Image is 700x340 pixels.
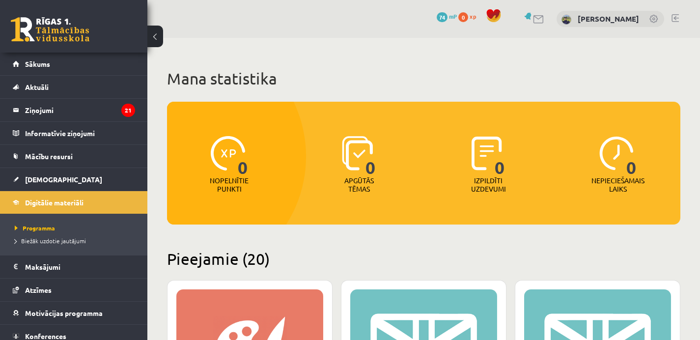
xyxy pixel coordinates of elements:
[167,69,680,88] h1: Mana statistika
[167,249,680,268] h2: Pieejamie (20)
[25,83,49,91] span: Aktuāli
[365,136,376,176] span: 0
[469,176,507,193] p: Izpildīti uzdevumi
[13,53,135,75] a: Sākums
[25,255,135,278] legend: Maksājumi
[11,17,89,42] a: Rīgas 1. Tālmācības vidusskola
[13,76,135,98] a: Aktuāli
[13,255,135,278] a: Maksājumi
[25,309,103,317] span: Motivācijas programma
[599,136,634,170] img: icon-clock-7be60019b62300814b6bd22b8e044499b485619524d84068768e800edab66f18.svg
[472,136,502,170] img: icon-completed-tasks-ad58ae20a441b2904462921112bc710f1caf180af7a3daa7317a5a94f2d26646.svg
[121,104,135,117] i: 21
[470,12,476,20] span: xp
[25,175,102,184] span: [DEMOGRAPHIC_DATA]
[437,12,448,22] span: 74
[449,12,457,20] span: mP
[458,12,468,22] span: 0
[25,198,84,207] span: Digitālie materiāli
[458,12,481,20] a: 0 xp
[13,99,135,121] a: Ziņojumi21
[25,152,73,161] span: Mācību resursi
[25,285,52,294] span: Atzīmes
[15,237,86,245] span: Biežāk uzdotie jautājumi
[25,59,50,68] span: Sākums
[25,122,135,144] legend: Informatīvie ziņojumi
[15,224,138,232] a: Programma
[495,136,505,176] span: 0
[13,302,135,324] a: Motivācijas programma
[15,224,55,232] span: Programma
[13,279,135,301] a: Atzīmes
[25,99,135,121] legend: Ziņojumi
[238,136,248,176] span: 0
[437,12,457,20] a: 74 mP
[211,136,245,170] img: icon-xp-0682a9bc20223a9ccc6f5883a126b849a74cddfe5390d2b41b4391c66f2066e7.svg
[13,191,135,214] a: Digitālie materiāli
[210,176,249,193] p: Nopelnītie punkti
[340,176,378,193] p: Apgūtās tēmas
[13,145,135,168] a: Mācību resursi
[591,176,644,193] p: Nepieciešamais laiks
[342,136,373,170] img: icon-learned-topics-4a711ccc23c960034f471b6e78daf4a3bad4a20eaf4de84257b87e66633f6470.svg
[13,168,135,191] a: [DEMOGRAPHIC_DATA]
[13,122,135,144] a: Informatīvie ziņojumi
[626,136,637,176] span: 0
[561,15,571,25] img: Igors Aleksejevs
[15,236,138,245] a: Biežāk uzdotie jautājumi
[578,14,639,24] a: [PERSON_NAME]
